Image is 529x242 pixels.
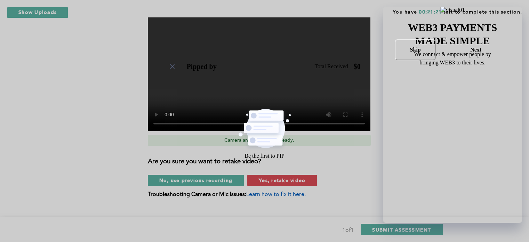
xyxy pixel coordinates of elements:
[354,62,361,71] div: $ 0
[395,39,436,60] button: Skip
[441,39,510,60] button: Next
[187,62,217,71] div: Pipped by
[314,62,348,71] div: Total Received
[245,152,284,160] div: Be the first to PIP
